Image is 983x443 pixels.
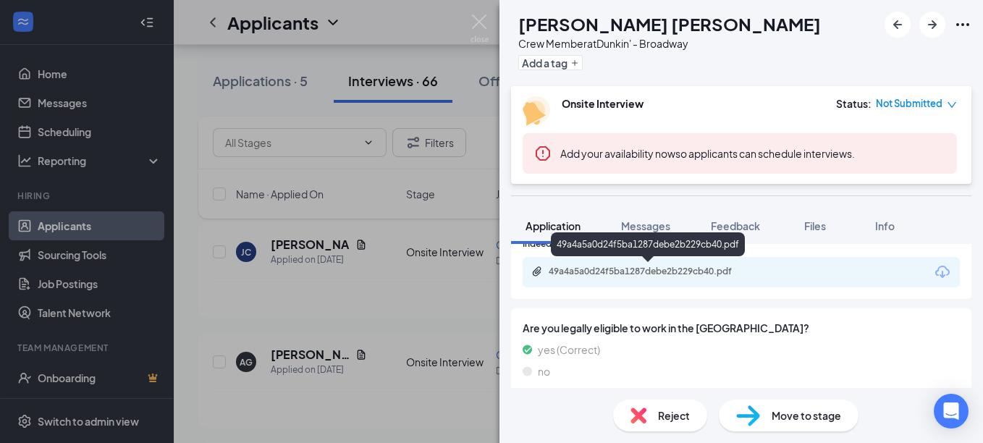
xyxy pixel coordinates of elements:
[836,96,872,111] div: Status :
[549,266,751,277] div: 49a4a5a0d24f5ba1287debe2b229cb40.pdf
[919,12,945,38] button: ArrowRight
[711,219,760,232] span: Feedback
[523,320,960,336] span: Are you legally eligible to work in the [GEOGRAPHIC_DATA]?
[560,147,855,160] span: so applicants can schedule interviews.
[518,55,583,70] button: PlusAdd a tag
[518,12,821,36] h1: [PERSON_NAME] [PERSON_NAME]
[570,59,579,67] svg: Plus
[523,237,586,251] span: Indeed Resume
[560,146,675,161] button: Add your availability now
[534,145,552,162] svg: Error
[954,16,971,33] svg: Ellipses
[531,266,766,279] a: Paperclip49a4a5a0d24f5ba1287debe2b229cb40.pdf
[889,16,906,33] svg: ArrowLeftNew
[538,363,550,379] span: no
[934,394,969,429] div: Open Intercom Messenger
[526,219,581,232] span: Application
[518,36,821,51] div: Crew Member at Dunkin' - Broadway
[876,96,942,111] span: Not Submitted
[885,12,911,38] button: ArrowLeftNew
[772,408,841,423] span: Move to stage
[924,16,941,33] svg: ArrowRight
[934,263,951,281] svg: Download
[621,219,670,232] span: Messages
[531,266,543,277] svg: Paperclip
[875,219,895,232] span: Info
[562,97,644,110] b: Onsite Interview
[947,100,957,110] span: down
[658,408,690,423] span: Reject
[551,232,745,256] div: 49a4a5a0d24f5ba1287debe2b229cb40.pdf
[538,342,600,358] span: yes (Correct)
[804,219,826,232] span: Files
